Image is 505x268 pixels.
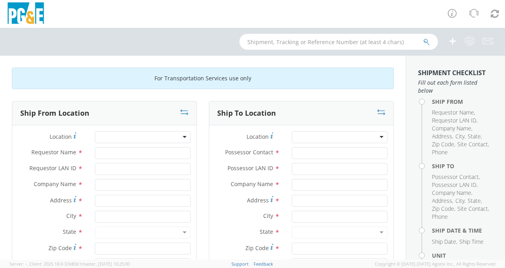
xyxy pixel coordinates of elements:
span: Possessor Contact [432,173,479,181]
li: , [432,197,453,205]
span: Requestor Name [31,148,76,156]
span: Possessor LAN ID [227,164,273,172]
span: Zip Code [48,244,72,252]
span: Site Contact [457,140,488,148]
li: , [432,117,478,124]
span: Copyright © [DATE]-[DATE] Agistix Inc., All Rights Reserved [375,261,495,267]
span: Client: 2025.18.0-37e85b1 [29,261,130,267]
span: City [455,132,465,140]
li: , [432,173,480,181]
span: Site Contact [457,205,488,212]
span: City [66,212,76,219]
li: , [432,109,475,117]
span: Zip Code [432,140,454,148]
span: Company Name [432,124,471,132]
span: Ship Date [432,238,456,245]
h4: Ship Date & Time [432,227,493,233]
span: Zip Code [245,244,269,252]
li: , [455,132,466,140]
span: Location [247,133,269,140]
span: Requestor LAN ID [432,117,476,124]
span: master, [DATE] 10:25:00 [81,261,130,267]
span: State [468,132,481,140]
span: City [455,197,465,204]
span: Zip Code [432,205,454,212]
span: Phone [432,213,448,220]
li: , [432,205,455,213]
span: , [27,261,28,267]
h3: Ship From Location [20,109,89,117]
span: Requestor LAN ID [29,164,76,172]
h4: Ship To [432,163,493,169]
li: , [468,132,482,140]
span: State [260,228,273,235]
span: Fill out each form listed below [418,79,493,95]
h4: Ship From [432,99,493,105]
img: pge-logo-06675f144f4cfa6a6814.png [6,2,46,26]
span: City [263,212,273,219]
li: , [432,181,478,189]
span: State [468,197,481,204]
h4: Unit [432,252,493,258]
li: , [468,197,482,205]
span: Ship Time [459,238,484,245]
li: , [457,205,489,213]
span: Possessor Contact [225,148,273,156]
span: State [63,228,76,235]
a: Feedback [254,261,273,267]
span: Address [432,132,452,140]
li: , [432,132,453,140]
span: Address [50,196,72,204]
li: , [455,197,466,205]
input: Shipment, Tracking or Reference Number (at least 4 chars) [239,34,438,50]
a: Support [231,261,249,267]
span: Company Name [34,180,76,188]
li: , [432,140,455,148]
span: Location [50,133,72,140]
span: Server: - [10,261,28,267]
span: Requestor Name [432,109,474,116]
span: Company Name [432,189,471,196]
div: For Transportation Services use only [12,68,394,89]
span: Address [247,196,269,204]
span: Company Name [231,180,273,188]
li: , [432,124,472,132]
span: Phone [432,148,448,156]
h3: Ship To Location [217,109,276,117]
li: , [432,189,472,197]
span: Possessor LAN ID [432,181,476,188]
strong: Shipment Checklist [418,68,486,77]
li: , [457,140,489,148]
span: Address [432,197,452,204]
li: , [432,238,457,246]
